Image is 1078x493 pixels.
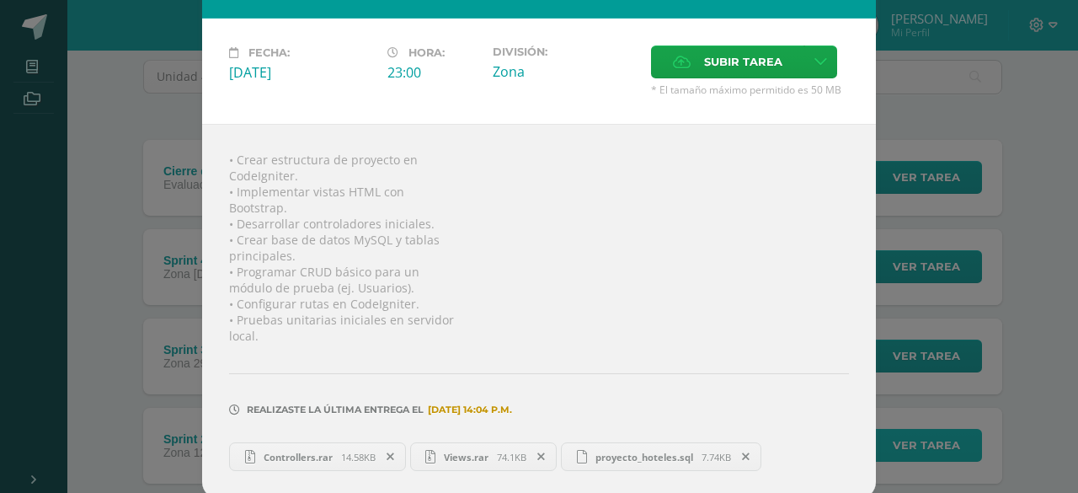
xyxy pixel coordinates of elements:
a: Controllers.rar 14.58KB [229,442,406,471]
span: Fecha: [248,46,290,59]
div: [DATE] [229,63,374,82]
label: División: [493,46,638,58]
span: Hora: [408,46,445,59]
span: 7.74KB [702,451,731,464]
span: Controllers.rar [255,451,341,464]
a: Views.rar 74.1KB [410,442,558,471]
span: 14.58KB [341,451,376,464]
span: Realizaste la última entrega el [247,404,424,415]
span: Remover entrega [527,447,556,466]
span: Remover entrega [732,447,760,466]
div: Zona [493,62,638,81]
span: Remover entrega [376,447,405,466]
span: * El tamaño máximo permitido es 50 MB [651,83,849,97]
span: [DATE] 14:04 p.m. [424,410,512,410]
span: proyecto_hoteles.sql [587,451,702,464]
span: Subir tarea [704,46,782,78]
span: 74.1KB [497,451,526,464]
div: 23:00 [387,63,479,82]
a: proyecto_hoteles.sql 7.74KB [561,442,761,471]
span: Views.rar [435,451,497,464]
